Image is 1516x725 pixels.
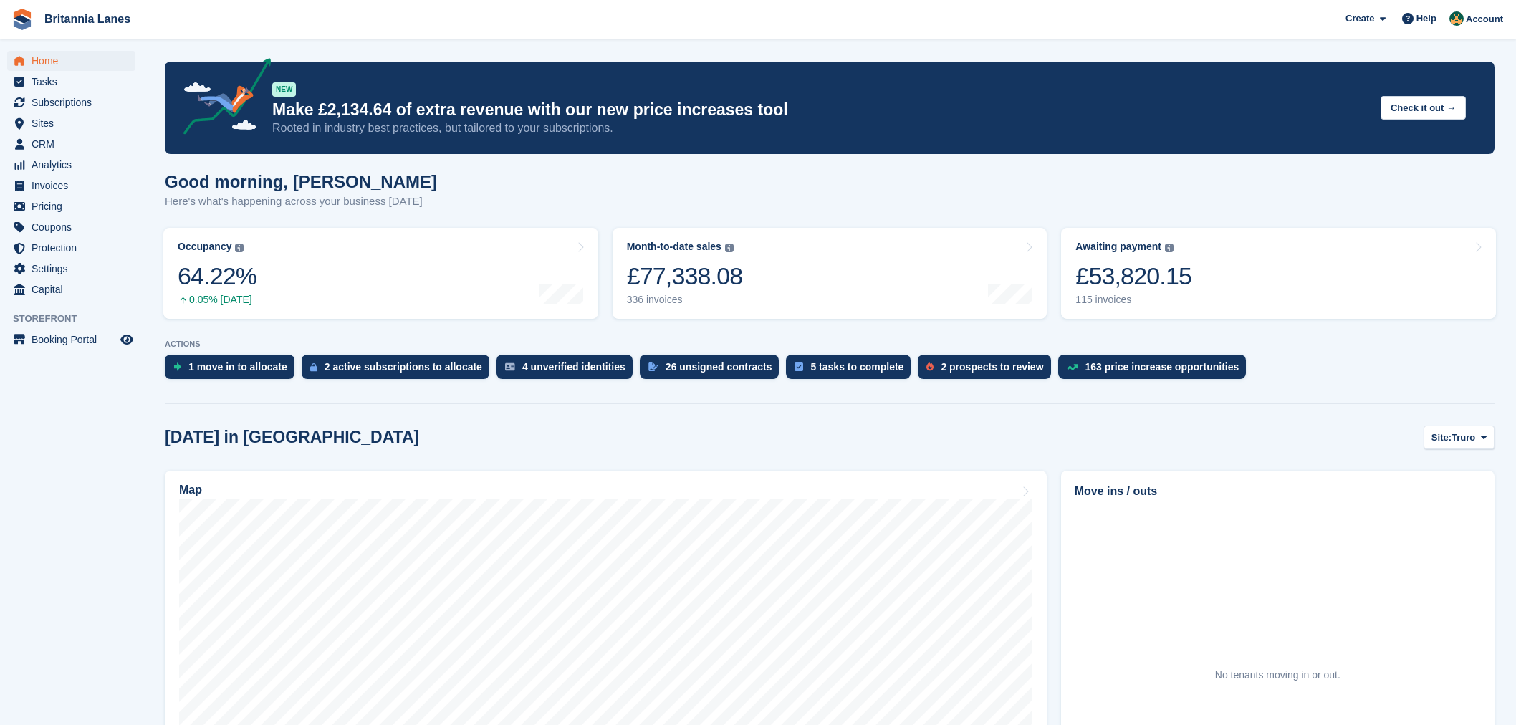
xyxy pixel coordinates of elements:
[13,312,143,326] span: Storefront
[918,355,1057,386] a: 2 prospects to review
[32,259,117,279] span: Settings
[302,355,496,386] a: 2 active subscriptions to allocate
[1466,12,1503,27] span: Account
[7,259,135,279] a: menu
[1431,431,1452,445] span: Site:
[39,7,136,31] a: Britannia Lanes
[1075,241,1161,253] div: Awaiting payment
[178,294,256,306] div: 0.05% [DATE]
[786,355,918,386] a: 5 tasks to complete
[7,238,135,258] a: menu
[496,355,640,386] a: 4 unverified identities
[926,362,934,371] img: prospect-51fa495bee0391a8d652442698ab0144808aea92771e9ea1ae160a38d050c398.svg
[505,362,515,371] img: verify_identity-adf6edd0f0f0b5bbfe63781bf79b02c33cf7c696d77639b501bdc392416b5a36.svg
[627,241,721,253] div: Month-to-date sales
[1449,11,1464,26] img: Nathan Kellow
[7,176,135,196] a: menu
[165,340,1495,349] p: ACTIONS
[627,294,743,306] div: 336 invoices
[178,261,256,291] div: 64.22%
[165,355,302,386] a: 1 move in to allocate
[810,361,903,373] div: 5 tasks to complete
[725,244,734,252] img: icon-info-grey-7440780725fd019a000dd9b08b2336e03edf1995a4989e88bcd33f0948082b44.svg
[1215,668,1340,683] div: No tenants moving in or out.
[795,362,803,371] img: task-75834270c22a3079a89374b754ae025e5fb1db73e45f91037f5363f120a921f8.svg
[666,361,772,373] div: 26 unsigned contracts
[7,196,135,216] a: menu
[1075,294,1191,306] div: 115 invoices
[7,279,135,299] a: menu
[1381,96,1466,120] button: Check it out →
[32,217,117,237] span: Coupons
[272,120,1369,136] p: Rooted in industry best practices, but tailored to your subscriptions.
[310,362,317,372] img: active_subscription_to_allocate_icon-d502201f5373d7db506a760aba3b589e785aa758c864c3986d89f69b8ff3...
[325,361,482,373] div: 2 active subscriptions to allocate
[118,331,135,348] a: Preview store
[7,330,135,350] a: menu
[7,92,135,112] a: menu
[32,92,117,112] span: Subscriptions
[1075,483,1481,500] h2: Move ins / outs
[640,355,787,386] a: 26 unsigned contracts
[32,134,117,154] span: CRM
[32,72,117,92] span: Tasks
[7,72,135,92] a: menu
[7,155,135,175] a: menu
[171,58,272,140] img: price-adjustments-announcement-icon-8257ccfd72463d97f412b2fc003d46551f7dbcb40ab6d574587a9cd5c0d94...
[11,9,33,30] img: stora-icon-8386f47178a22dfd0bd8f6a31ec36ba5ce8667c1dd55bd0f319d3a0aa187defe.svg
[1061,228,1496,319] a: Awaiting payment £53,820.15 115 invoices
[7,134,135,154] a: menu
[188,361,287,373] div: 1 move in to allocate
[1424,426,1495,449] button: Site: Truro
[173,362,181,371] img: move_ins_to_allocate_icon-fdf77a2bb77ea45bf5b3d319d69a93e2d87916cf1d5bf7949dd705db3b84f3ca.svg
[1067,364,1078,370] img: price_increase_opportunities-93ffe204e8149a01c8c9dc8f82e8f89637d9d84a8eef4429ea346261dce0b2c0.svg
[1416,11,1436,26] span: Help
[32,279,117,299] span: Capital
[235,244,244,252] img: icon-info-grey-7440780725fd019a000dd9b08b2336e03edf1995a4989e88bcd33f0948082b44.svg
[1085,361,1239,373] div: 163 price increase opportunities
[522,361,625,373] div: 4 unverified identities
[7,113,135,133] a: menu
[32,155,117,175] span: Analytics
[32,238,117,258] span: Protection
[272,82,296,97] div: NEW
[165,428,419,447] h2: [DATE] in [GEOGRAPHIC_DATA]
[941,361,1043,373] div: 2 prospects to review
[32,176,117,196] span: Invoices
[1345,11,1374,26] span: Create
[648,362,658,371] img: contract_signature_icon-13c848040528278c33f63329250d36e43548de30e8caae1d1a13099fd9432cc5.svg
[32,51,117,71] span: Home
[32,330,117,350] span: Booking Portal
[7,51,135,71] a: menu
[627,261,743,291] div: £77,338.08
[272,100,1369,120] p: Make £2,134.64 of extra revenue with our new price increases tool
[1452,431,1475,445] span: Truro
[163,228,598,319] a: Occupancy 64.22% 0.05% [DATE]
[1075,261,1191,291] div: £53,820.15
[179,484,202,496] h2: Map
[32,113,117,133] span: Sites
[613,228,1047,319] a: Month-to-date sales £77,338.08 336 invoices
[178,241,231,253] div: Occupancy
[32,196,117,216] span: Pricing
[165,172,437,191] h1: Good morning, [PERSON_NAME]
[1165,244,1174,252] img: icon-info-grey-7440780725fd019a000dd9b08b2336e03edf1995a4989e88bcd33f0948082b44.svg
[7,217,135,237] a: menu
[165,193,437,210] p: Here's what's happening across your business [DATE]
[1058,355,1254,386] a: 163 price increase opportunities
